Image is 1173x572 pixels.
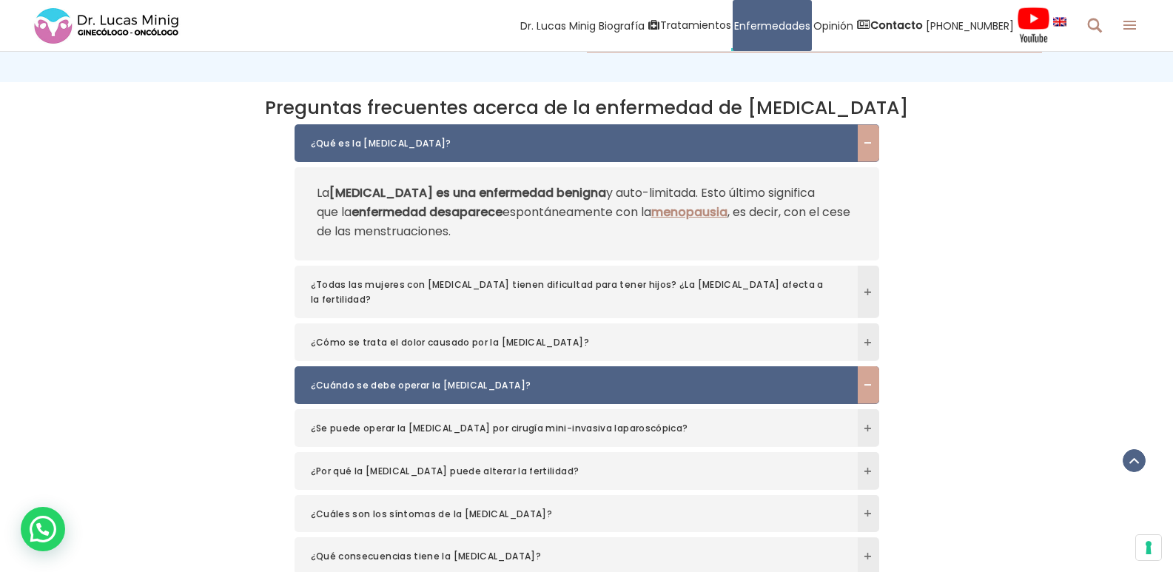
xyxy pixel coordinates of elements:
span: Biografía [599,17,645,34]
img: language english [1053,17,1066,26]
span: Enfermedades [734,17,810,34]
strong: enfermedad desaparece [352,203,503,221]
span: ¿Por qué la [MEDICAL_DATA] puede alterar la fertilidad? [311,464,834,479]
span: Opinión [813,17,853,34]
img: Videos Youtube Ginecología [1017,7,1050,44]
span: ¿Cómo se trata el dolor causado por la [MEDICAL_DATA]? [311,335,834,350]
button: Sus preferencias de consentimiento para tecnologías de seguimiento [1136,535,1161,560]
p: La y auto-limitada. Esto último significa que la espontáneamente con la , es decir, con el cese d... [317,184,857,241]
span: ¿Cuáles son los síntomas de la [MEDICAL_DATA]? [311,507,834,522]
span: ¿Qué es la [MEDICAL_DATA]? [311,136,834,151]
span: Tratamientos [660,17,731,34]
span: ¿Se puede operar la [MEDICAL_DATA] por cirugía mini-invasiva laparoscópica? [311,421,834,436]
strong: [MEDICAL_DATA] es una enfermedad benigna [329,184,606,201]
strong: Contacto [870,18,923,33]
h2: Preguntas frecuentes acerca de la enfermedad de [MEDICAL_DATA] [143,97,1031,119]
span: ¿Qué consecuencias tiene la [MEDICAL_DATA]? [311,549,834,564]
span: Dr. Lucas Minig [520,17,596,34]
a: menopausia [651,203,727,221]
span: [PHONE_NUMBER] [926,17,1014,34]
span: ¿Cuándo se debe operar la [MEDICAL_DATA]? [311,378,834,393]
span: ¿Todas las mujeres con [MEDICAL_DATA] tienen dificultad para tener hijos? ¿La [MEDICAL_DATA] afec... [311,277,834,307]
